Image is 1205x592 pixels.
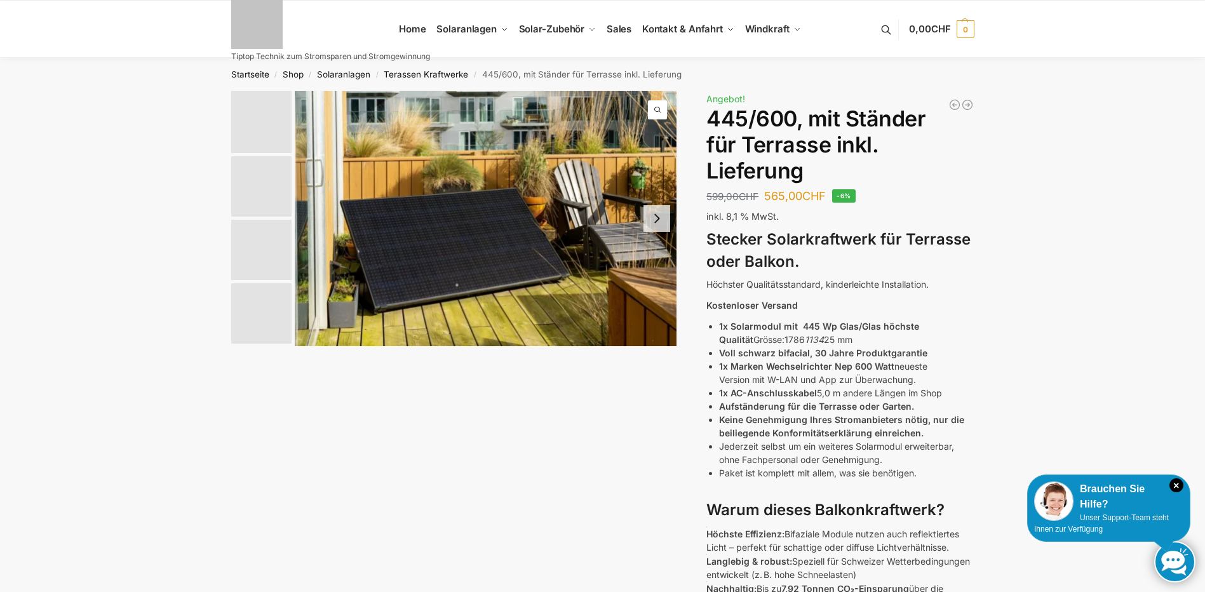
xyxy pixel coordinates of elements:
a: 0,00CHF 0 [909,10,974,48]
a: Balkonkraftwerk 445/600Watt, Wand oder Flachdachmontage. inkl. Lieferung [948,98,961,111]
a: Startseite [231,69,269,79]
strong: Voll schwarz bifacial, [719,347,812,358]
a: Kontakt & Anfahrt [636,1,739,58]
li: 5,0 m andere Längen im Shop [719,386,974,400]
li: Paket ist komplett mit allem, was sie benötigen. [719,466,974,480]
strong: Langlebig & robust: [706,556,792,567]
span: Solar-Zubehör [519,23,585,35]
li: Jederzeit selbst um ein weiteres Solarmodul erweiterbar, ohne Fachpersonal oder Genehmigung. [719,440,974,466]
strong: Warum dieses Balkonkraftwerk? [706,501,945,519]
span: -6% [832,189,855,203]
img: Solar Panel im edlen Schwarz mit Ständer [295,91,677,346]
a: Shop [283,69,304,79]
a: Solar Panel im edlen Schwarz mit Ständer2WP8TCY scaled scaled scaled [295,91,677,346]
div: Brauchen Sie Hilfe? [1034,481,1183,512]
p: Höchster Qualitätsstandard, kinderleichte Installation. [706,278,974,291]
span: 1786 25 mm [784,334,852,345]
span: CHF [739,191,758,203]
nav: Breadcrumb [208,58,997,91]
span: CHF [931,23,951,35]
a: Terassen Kraftwerke [384,69,468,79]
strong: 1x Marken Wechselrichter Nep 600 Watt [719,361,894,372]
a: Sales [601,1,636,58]
span: / [269,70,283,80]
strong: Kostenloser Versand [706,300,798,311]
span: inkl. 8,1 % MwSt. [706,211,779,222]
h1: 445/600, mit Ständer für Terrasse inkl. Lieferung [706,106,974,184]
span: / [304,70,317,80]
em: 1134 [805,334,824,345]
a: Solar-Zubehör [513,1,601,58]
button: Next slide [643,205,670,232]
span: Kontakt & Anfahrt [642,23,723,35]
li: Grösse: [719,320,974,346]
img: Anschlusskabel-3meter [231,283,292,344]
strong: Höchste Effizienz: [706,528,784,539]
a: Windkraft [739,1,806,58]
strong: Keine Genehmigung Ihres Stromanbieters nötig, nur die beiliegende Konformitätserklärung einreichen. [719,414,964,438]
img: ✅ [706,527,707,527]
span: Unser Support-Team steht Ihnen zur Verfügung [1034,513,1169,534]
a: 890/600 Watt bificiales Balkonkraftwerk mit 1 kWh smarten Speicher [961,98,974,111]
span: / [370,70,384,80]
span: Windkraft [745,23,790,35]
bdi: 565,00 [764,189,826,203]
span: CHF [802,189,826,203]
img: ✅ [706,581,707,582]
img: Solar Panel im edlen Schwarz mit Ständer [231,91,292,153]
li: neueste Version mit W-LAN und App zur Überwachung. [719,360,974,386]
p: Tiptop Technik zum Stromsparen und Stromgewinnung [231,53,430,60]
strong: 1x AC-Anschlusskabel [719,387,817,398]
strong: Aufständerung für die Terrasse oder Garten. [719,401,914,412]
span: Sales [607,23,632,35]
strong: 30 Jahre Produktgarantie [815,347,927,358]
span: 0 [957,20,974,38]
span: Solaranlagen [436,23,497,35]
img: H2c172fe1dfc145729fae6a5890126e09w.jpg_960x960_39c920dd-527c-43d8-9d2f-57e1d41b5fed_1445x [231,220,292,280]
img: Solar Panel im edlen Schwarz mit Ständer [231,156,292,217]
span: 0,00 [909,23,950,35]
a: Solaranlagen [317,69,370,79]
span: / [468,70,481,80]
a: Solaranlagen [431,1,513,58]
img: Customer service [1034,481,1074,521]
strong: Stecker Solarkraftwerk für Terrasse oder Balkon. [706,230,971,271]
bdi: 599,00 [706,191,758,203]
span: Angebot! [706,93,745,104]
strong: 1x Solarmodul mit 445 Wp Glas/Glas höchste Qualität [719,321,919,345]
i: Schließen [1169,478,1183,492]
